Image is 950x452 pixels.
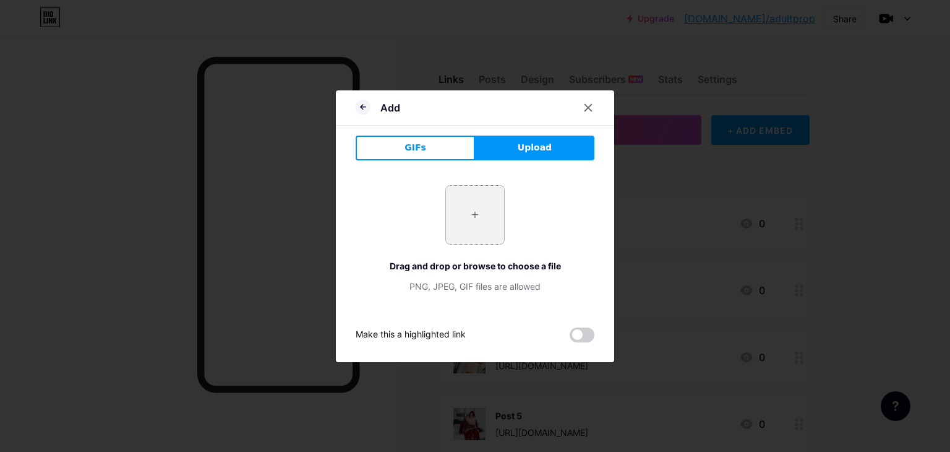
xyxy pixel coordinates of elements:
span: Upload [518,141,552,154]
div: Drag and drop or browse to choose a file [356,259,594,272]
div: Make this a highlighted link [356,328,466,342]
div: PNG, JPEG, GIF files are allowed [356,280,594,293]
button: Upload [475,136,594,160]
div: Add [380,100,400,115]
span: GIFs [404,141,426,154]
button: GIFs [356,136,475,160]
